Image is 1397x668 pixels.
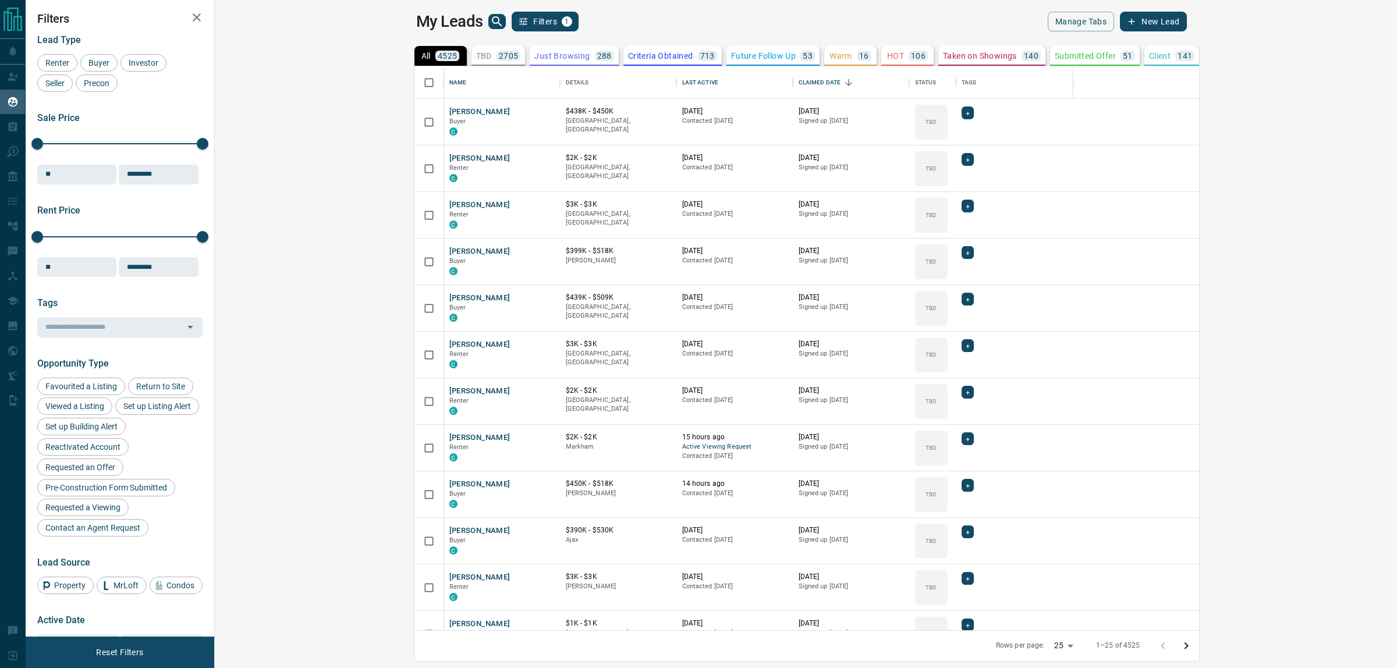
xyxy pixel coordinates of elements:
[682,163,787,172] p: Contacted [DATE]
[1175,634,1198,658] button: Go to next page
[41,401,108,411] span: Viewed a Listing
[566,200,671,209] p: $3K - $3K
[682,293,787,303] p: [DATE]
[566,116,671,134] p: [GEOGRAPHIC_DATA], [GEOGRAPHIC_DATA]
[682,256,787,265] p: Contacted [DATE]
[449,66,467,99] div: Name
[597,52,612,60] p: 288
[682,106,787,116] p: [DATE]
[676,66,793,99] div: Last Active
[449,153,510,164] button: [PERSON_NAME]
[926,536,937,545] p: TBD
[682,153,787,163] p: [DATE]
[682,386,787,396] p: [DATE]
[84,58,114,67] span: Buyer
[37,557,90,568] span: Lead Source
[449,200,510,211] button: [PERSON_NAME]
[966,526,970,538] span: +
[799,479,903,489] p: [DATE]
[1123,52,1133,60] p: 51
[682,525,787,535] p: [DATE]
[37,34,81,45] span: Lead Type
[566,442,671,452] p: Markham
[996,641,1045,651] p: Rows per page:
[682,209,787,219] p: Contacted [DATE]
[962,619,974,631] div: +
[37,297,58,308] span: Tags
[966,340,970,351] span: +
[566,209,671,228] p: [GEOGRAPHIC_DATA], [GEOGRAPHIC_DATA]
[966,200,970,212] span: +
[911,52,926,60] p: 106
[178,633,201,656] button: Choose date
[41,58,73,67] span: Renter
[682,479,787,489] p: 14 hours ago
[566,339,671,349] p: $3K - $3K
[512,12,579,31] button: Filters1
[799,386,903,396] p: [DATE]
[799,489,903,498] p: Signed up [DATE]
[799,349,903,358] p: Signed up [DATE]
[682,200,787,209] p: [DATE]
[449,525,510,536] button: [PERSON_NAME]
[566,349,671,367] p: [GEOGRAPHIC_DATA], [GEOGRAPHIC_DATA]
[682,452,787,461] p: Contacted [DATE]
[449,304,466,311] span: Buyer
[449,453,458,461] div: condos.ca
[115,397,199,415] div: Set up Listing Alert
[125,58,162,67] span: Investor
[421,52,431,60] p: All
[966,433,970,445] span: +
[731,52,796,60] p: Future Follow Up
[449,350,469,358] span: Renter
[37,479,175,496] div: Pre-Construction Form Submitted
[449,572,510,583] button: [PERSON_NAME]
[682,349,787,358] p: Contacted [DATE]
[1024,52,1038,60] p: 140
[799,256,903,265] p: Signed up [DATE]
[449,246,510,257] button: [PERSON_NAME]
[566,489,671,498] p: [PERSON_NAME]
[799,163,903,172] p: Signed up [DATE]
[566,303,671,321] p: [GEOGRAPHIC_DATA], [GEOGRAPHIC_DATA]
[488,14,506,29] button: search button
[799,209,903,219] p: Signed up [DATE]
[682,339,787,349] p: [DATE]
[926,583,937,592] p: TBD
[449,293,510,304] button: [PERSON_NAME]
[449,386,510,397] button: [PERSON_NAME]
[449,536,466,544] span: Buyer
[799,339,903,349] p: [DATE]
[449,174,458,182] div: condos.ca
[566,246,671,256] p: $399K - $518K
[449,593,458,601] div: condos.ca
[841,74,857,91] button: Sort
[682,396,787,405] p: Contacted [DATE]
[962,246,974,259] div: +
[566,153,671,163] p: $2K - $2K
[859,52,869,60] p: 16
[682,66,718,99] div: Last Active
[962,479,974,492] div: +
[1178,52,1192,60] p: 141
[926,257,937,266] p: TBD
[162,581,198,590] span: Condos
[566,163,671,181] p: [GEOGRAPHIC_DATA], [GEOGRAPHIC_DATA]
[799,582,903,591] p: Signed up [DATE]
[37,519,148,536] div: Contact an Agent Request
[1149,52,1171,60] p: Client
[132,382,189,391] span: Return to Site
[449,630,469,637] span: Renter
[682,628,787,638] p: Contacted [DATE]
[628,52,693,60] p: Criteria Obtained
[109,581,143,590] span: MrLoft
[37,358,109,369] span: Opportunity Type
[962,66,977,99] div: Tags
[962,432,974,445] div: +
[962,386,974,399] div: +
[799,432,903,442] p: [DATE]
[566,106,671,116] p: $438K - $450K
[682,116,787,126] p: Contacted [DATE]
[438,52,458,60] p: 4525
[120,54,166,72] div: Investor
